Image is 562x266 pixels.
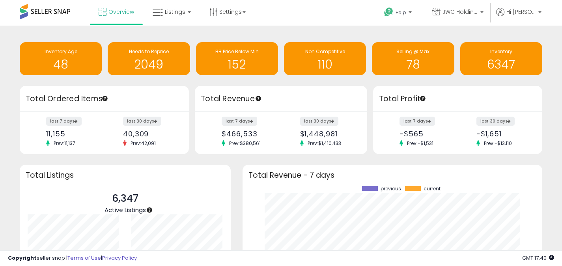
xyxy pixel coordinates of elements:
span: Prev: $380,561 [225,140,265,147]
h3: Total Ordered Items [26,93,183,104]
a: Terms of Use [67,254,101,262]
div: 11,155 [46,130,98,138]
span: Inventory Age [45,48,77,55]
span: Help [396,9,406,16]
a: Help [378,1,420,26]
span: Prev: 42,091 [127,140,160,147]
span: JWC Holdings [443,8,478,16]
label: last 30 days [300,117,338,126]
span: 2025-08-11 17:40 GMT [522,254,554,262]
a: Hi [PERSON_NAME] [496,8,541,26]
label: last 30 days [123,117,161,126]
h1: 6347 [464,58,538,71]
span: Prev: $1,410,433 [304,140,345,147]
span: Non Competitive [305,48,345,55]
div: Tooltip anchor [419,95,426,102]
div: Tooltip anchor [146,206,153,214]
h1: 110 [288,58,362,71]
a: Inventory 6347 [460,42,542,75]
div: -$565 [400,130,452,138]
h1: 78 [376,58,450,71]
a: Privacy Policy [102,254,137,262]
span: Prev: 11,137 [50,140,79,147]
a: BB Price Below Min 152 [196,42,278,75]
a: Non Competitive 110 [284,42,366,75]
h1: 2049 [112,58,186,71]
span: Needs to Reprice [129,48,169,55]
h3: Total Revenue - 7 days [248,172,536,178]
a: Inventory Age 48 [20,42,102,75]
label: last 7 days [46,117,82,126]
p: 6,347 [105,191,146,206]
label: last 7 days [400,117,435,126]
span: Listings [165,8,185,16]
span: previous [381,186,401,192]
i: Get Help [384,7,394,17]
div: -$1,651 [476,130,528,138]
strong: Copyright [8,254,37,262]
span: Overview [108,8,134,16]
h1: 152 [200,58,274,71]
label: last 7 days [222,117,257,126]
span: Prev: -$13,110 [480,140,516,147]
span: Active Listings [105,206,146,214]
span: BB Price Below Min [215,48,259,55]
span: Hi [PERSON_NAME] [506,8,536,16]
a: Needs to Reprice 2049 [108,42,190,75]
h1: 48 [24,58,98,71]
span: current [424,186,441,192]
div: Tooltip anchor [101,95,108,102]
a: Selling @ Max 78 [372,42,454,75]
h3: Total Profit [379,93,536,104]
h3: Total Revenue [201,93,361,104]
div: $466,533 [222,130,275,138]
span: Inventory [490,48,512,55]
span: Selling @ Max [396,48,429,55]
div: $1,448,981 [300,130,353,138]
span: Prev: -$1,531 [403,140,437,147]
div: seller snap | | [8,255,137,262]
h3: Total Listings [26,172,225,178]
div: 40,309 [123,130,175,138]
div: Tooltip anchor [255,95,262,102]
label: last 30 days [476,117,515,126]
